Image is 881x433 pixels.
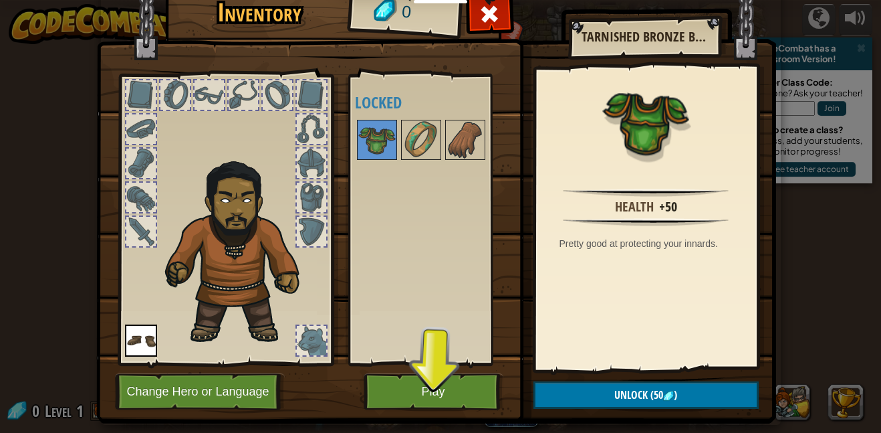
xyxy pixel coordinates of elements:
[402,121,440,159] img: portrait.png
[559,237,739,250] div: Pretty good at protecting your innards.
[614,387,648,402] span: Unlock
[582,29,707,44] h2: Tarnished Bronze Breastplate
[115,373,285,410] button: Change Hero or Language
[563,218,728,226] img: hr.png
[563,189,728,197] img: hr.png
[158,151,322,346] img: duelist_hair.png
[674,387,677,402] span: )
[355,94,513,111] h4: Locked
[648,387,663,402] span: (50
[663,391,674,402] img: gem.png
[364,373,503,410] button: Play
[659,197,677,217] div: +50
[447,121,484,159] img: portrait.png
[533,381,759,409] button: Unlock(50)
[602,78,689,165] img: portrait.png
[358,121,396,159] img: portrait.png
[125,325,157,357] img: portrait.png
[615,197,654,217] div: Health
